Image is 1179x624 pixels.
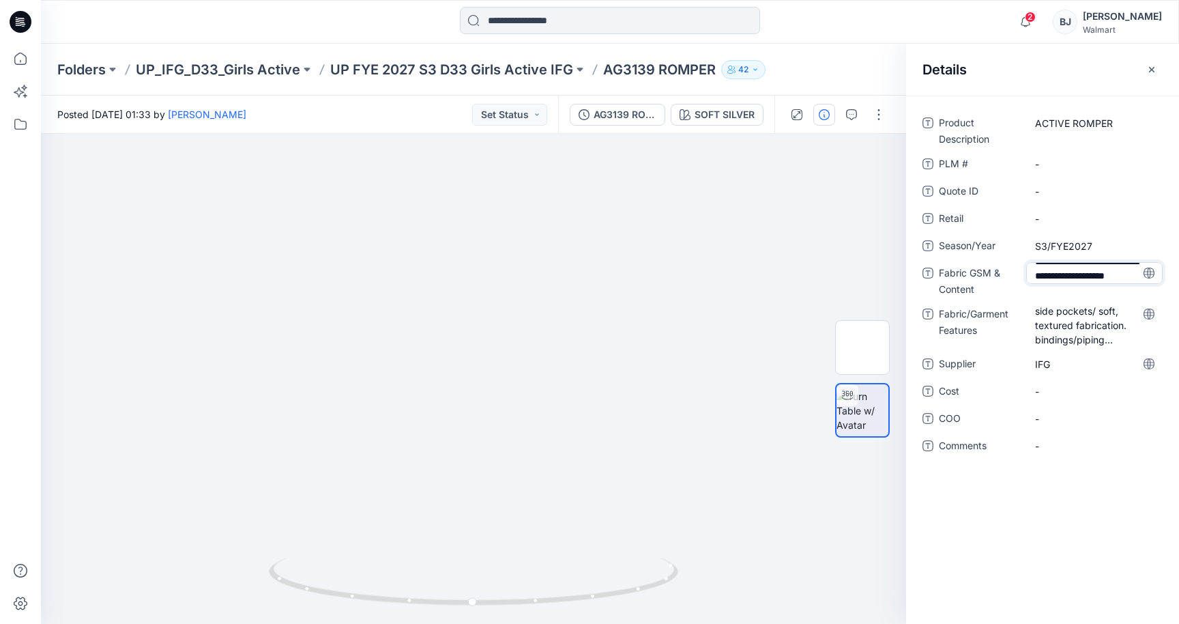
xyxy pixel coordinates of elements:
[1035,184,1154,199] span: -
[1035,212,1154,226] span: -
[1083,25,1162,35] div: Walmart
[57,107,246,122] span: Posted [DATE] 01:33 by
[1035,304,1154,347] span: side pockets/ soft, textured fabrication. bindings/piping detail// elasticized waist
[594,107,656,122] div: AG3139 ROMPER
[1025,12,1036,23] span: 2
[939,356,1021,375] span: Supplier
[939,383,1021,402] span: Cost
[939,306,1021,348] span: Fabric/Garment Features
[939,265,1021,298] span: Fabric GSM & Content
[721,60,766,79] button: 42
[330,60,573,79] a: UP FYE 2027 S3 D33 Girls Active IFG
[1035,412,1154,426] span: -
[939,183,1021,202] span: Quote ID
[939,115,1021,147] span: Product Description
[939,238,1021,257] span: Season/Year
[603,60,716,79] p: AG3139 ROMPER
[136,60,300,79] a: UP_IFG_D33_Girls Active
[1035,384,1154,399] span: -
[168,109,246,120] a: [PERSON_NAME]
[1035,157,1154,171] span: -
[1035,357,1154,371] span: IFG
[671,104,763,126] button: SOFT SILVER
[836,389,888,432] img: Turn Table w/ Avatar
[57,60,106,79] a: Folders
[1035,239,1154,253] span: S3/FYE2027
[939,410,1021,429] span: COO
[939,438,1021,457] span: Comments
[1053,10,1077,34] div: BJ
[1083,8,1162,25] div: [PERSON_NAME]
[922,61,967,78] h2: Details
[1035,439,1154,453] span: -
[738,62,748,77] p: 42
[570,104,665,126] button: AG3139 ROMPER
[695,107,755,122] div: SOFT SILVER
[939,156,1021,175] span: PLM #
[939,210,1021,229] span: Retail
[1035,116,1154,130] span: ACTIVE ROMPER
[813,104,835,126] button: Details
